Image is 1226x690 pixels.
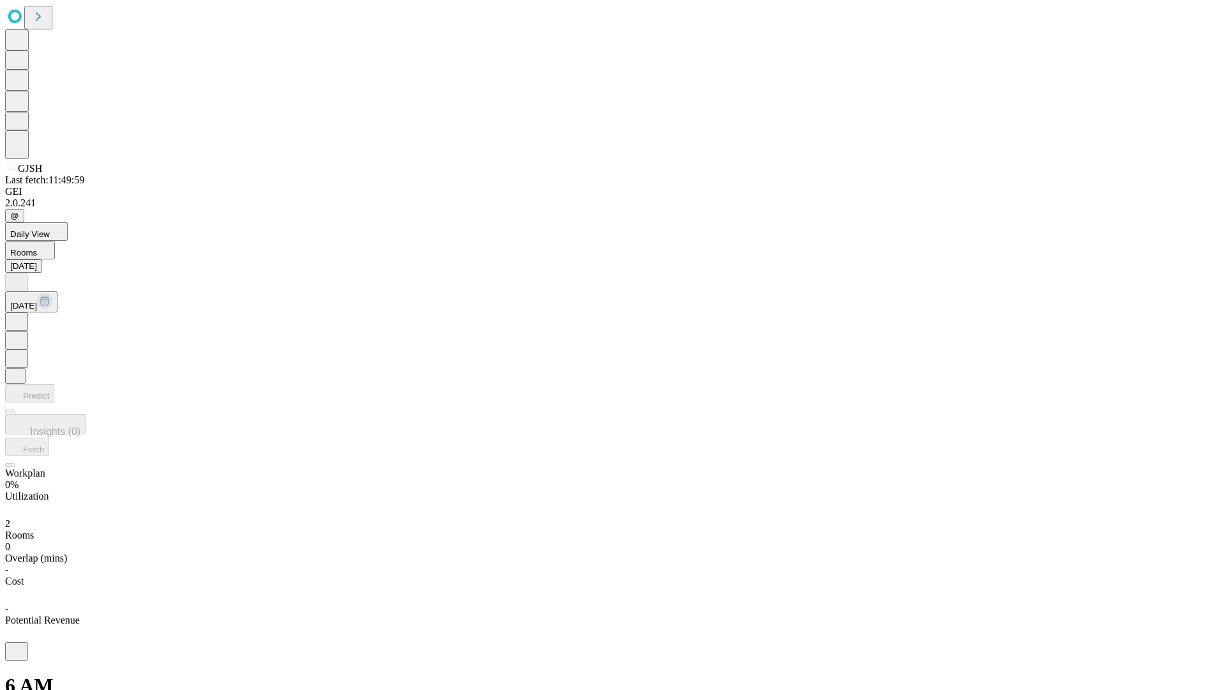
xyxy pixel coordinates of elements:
span: Insights (0) [30,426,80,437]
span: 2 [5,518,10,529]
span: Rooms [5,530,34,540]
button: @ [5,209,24,222]
span: GJSH [18,163,42,174]
button: [DATE] [5,259,42,273]
button: [DATE] [5,291,57,312]
button: Daily View [5,222,68,241]
span: Rooms [10,248,37,257]
span: Utilization [5,491,49,502]
span: 0 [5,541,10,552]
span: Potential Revenue [5,615,80,625]
div: 2.0.241 [5,197,1221,209]
span: Daily View [10,229,50,239]
span: Overlap (mins) [5,553,67,563]
button: Fetch [5,438,49,456]
span: - [5,603,8,614]
button: Rooms [5,241,55,259]
button: Predict [5,384,54,402]
span: 0% [5,479,19,490]
span: Cost [5,576,24,586]
span: Workplan [5,468,45,479]
button: Insights (0) [5,414,86,434]
span: [DATE] [10,301,37,310]
span: Last fetch: 11:49:59 [5,174,84,185]
span: - [5,564,8,575]
div: GEI [5,186,1221,197]
span: @ [10,211,19,220]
